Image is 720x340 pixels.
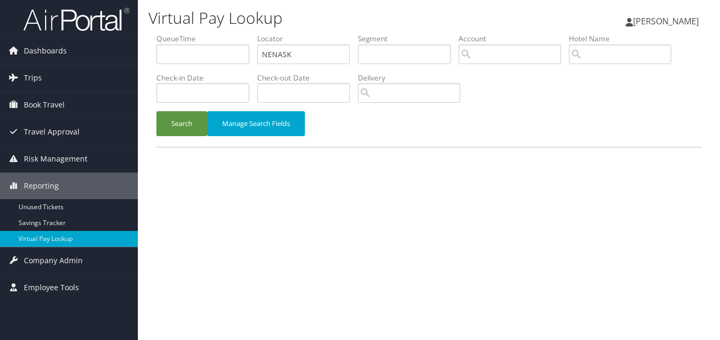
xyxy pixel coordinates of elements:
[633,15,699,27] span: [PERSON_NAME]
[24,38,67,64] span: Dashboards
[358,73,468,83] label: Delivery
[156,33,257,44] label: QueueTime
[24,65,42,91] span: Trips
[24,146,87,172] span: Risk Management
[156,73,257,83] label: Check-in Date
[24,274,79,301] span: Employee Tools
[24,173,59,199] span: Reporting
[156,111,207,136] button: Search
[24,247,83,274] span: Company Admin
[626,5,709,37] a: [PERSON_NAME]
[23,7,129,32] img: airportal-logo.png
[148,7,522,29] h1: Virtual Pay Lookup
[358,33,459,44] label: Segment
[207,111,305,136] button: Manage Search Fields
[257,73,358,83] label: Check-out Date
[257,33,358,44] label: Locator
[569,33,679,44] label: Hotel Name
[24,92,65,118] span: Book Travel
[459,33,569,44] label: Account
[24,119,80,145] span: Travel Approval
